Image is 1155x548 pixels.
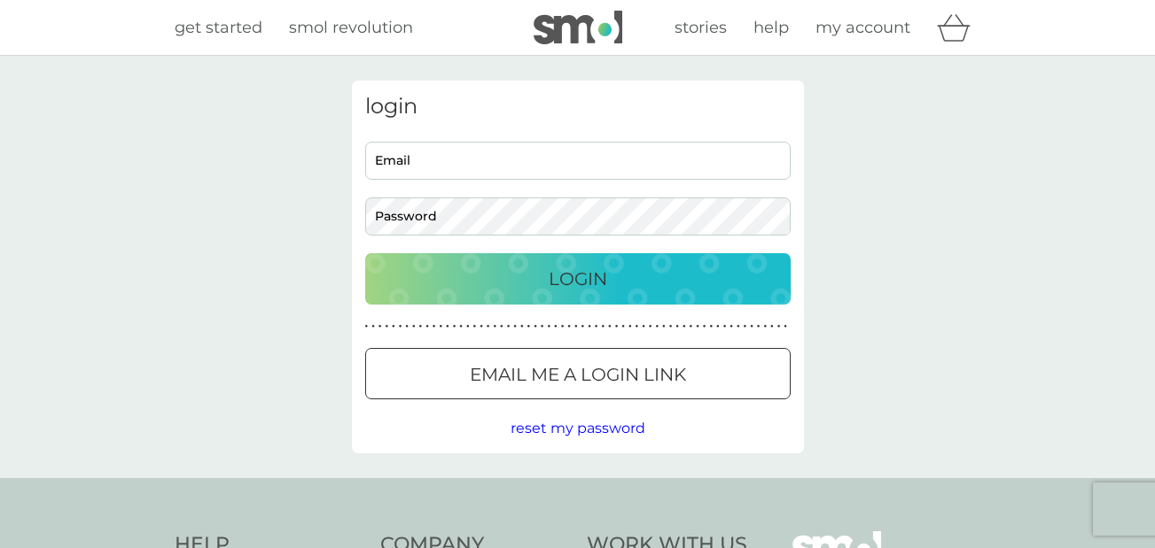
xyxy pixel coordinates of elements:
[709,322,713,331] p: ●
[487,322,490,331] p: ●
[399,322,402,331] p: ●
[365,94,791,120] h3: login
[365,348,791,399] button: Email me a login link
[581,322,585,331] p: ●
[703,322,706,331] p: ●
[534,322,537,331] p: ●
[744,322,747,331] p: ●
[574,322,578,331] p: ●
[763,322,767,331] p: ●
[816,15,910,41] a: my account
[737,322,740,331] p: ●
[527,322,531,331] p: ●
[608,322,612,331] p: ●
[466,322,470,331] p: ●
[561,322,565,331] p: ●
[513,322,517,331] p: ●
[595,322,598,331] p: ●
[439,322,442,331] p: ●
[446,322,449,331] p: ●
[675,18,727,37] span: stories
[696,322,699,331] p: ●
[453,322,457,331] p: ●
[511,420,645,436] span: reset my password
[425,322,429,331] p: ●
[816,18,910,37] span: my account
[493,322,496,331] p: ●
[554,322,558,331] p: ●
[937,10,981,45] div: basket
[547,322,550,331] p: ●
[777,322,781,331] p: ●
[649,322,652,331] p: ●
[753,18,789,37] span: help
[642,322,645,331] p: ●
[433,322,436,331] p: ●
[675,15,727,41] a: stories
[621,322,625,331] p: ●
[289,15,413,41] a: smol revolution
[289,18,413,37] span: smol revolution
[473,322,477,331] p: ●
[175,18,262,37] span: get started
[507,322,511,331] p: ●
[520,322,524,331] p: ●
[784,322,787,331] p: ●
[371,322,375,331] p: ●
[615,322,619,331] p: ●
[567,322,571,331] p: ●
[480,322,483,331] p: ●
[636,322,639,331] p: ●
[628,322,632,331] p: ●
[723,322,727,331] p: ●
[655,322,659,331] p: ●
[690,322,693,331] p: ●
[392,322,395,331] p: ●
[750,322,753,331] p: ●
[385,322,388,331] p: ●
[683,322,686,331] p: ●
[541,322,544,331] p: ●
[470,360,686,389] p: Email me a login link
[588,322,591,331] p: ●
[378,322,382,331] p: ●
[757,322,761,331] p: ●
[419,322,423,331] p: ●
[669,322,673,331] p: ●
[534,11,622,44] img: smol
[511,417,645,440] button: reset my password
[753,15,789,41] a: help
[500,322,503,331] p: ●
[601,322,605,331] p: ●
[675,322,679,331] p: ●
[365,322,369,331] p: ●
[662,322,666,331] p: ●
[365,253,791,305] button: Login
[770,322,774,331] p: ●
[549,265,607,293] p: Login
[716,322,720,331] p: ●
[459,322,463,331] p: ●
[412,322,416,331] p: ●
[730,322,733,331] p: ●
[175,15,262,41] a: get started
[405,322,409,331] p: ●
